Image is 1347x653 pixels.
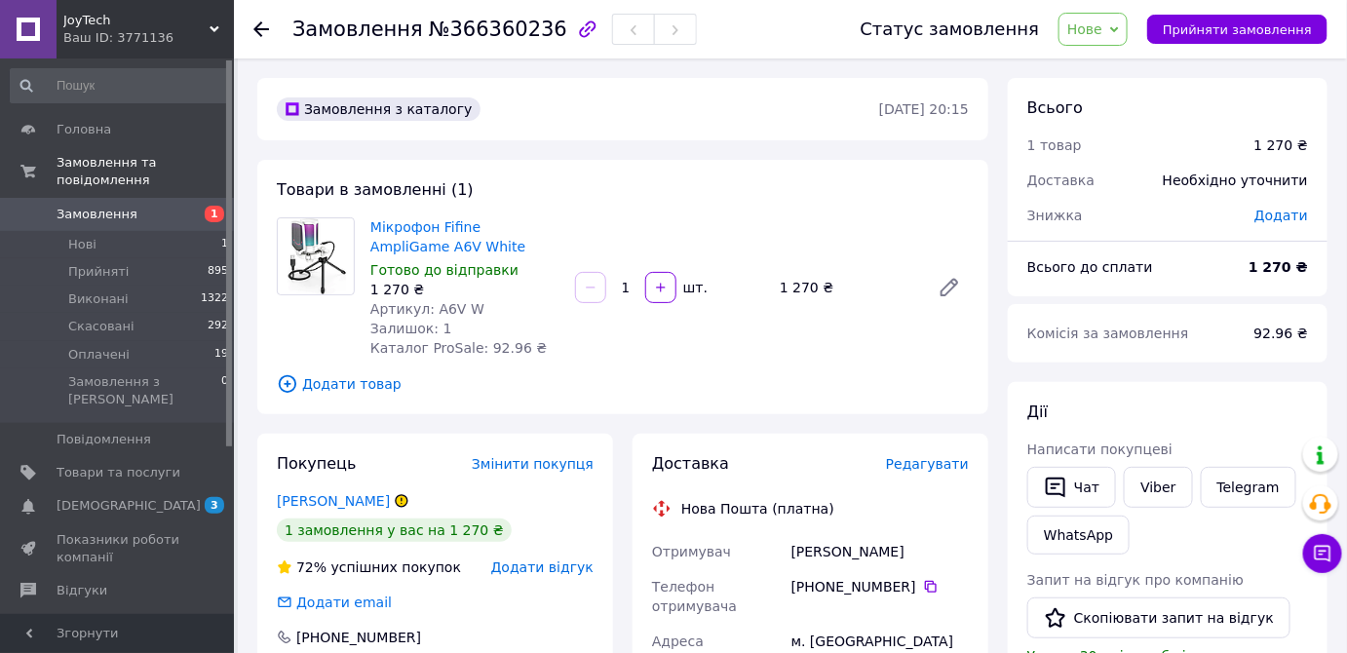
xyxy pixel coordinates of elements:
div: Нова Пошта (платна) [676,499,839,519]
b: 1 270 ₴ [1249,259,1308,275]
span: Написати покупцеві [1027,442,1173,457]
div: Необхідно уточнити [1151,159,1320,202]
span: 3 [205,497,224,514]
a: [PERSON_NAME] [277,493,390,509]
a: Viber [1124,467,1192,508]
span: Додати товар [277,373,969,395]
span: Додати відгук [491,559,594,575]
span: Каталог ProSale: 92.96 ₴ [370,340,547,356]
div: Замовлення з каталогу [277,97,481,121]
span: Залишок: 1 [370,321,452,336]
span: 1322 [201,290,228,308]
span: Отримувач [652,544,731,559]
span: Запит на відгук про компанію [1027,572,1244,588]
button: Чат з покупцем [1303,534,1342,573]
span: 72% [296,559,327,575]
div: Повернутися назад [253,19,269,39]
button: Скопіювати запит на відгук [1027,597,1290,638]
span: №366360236 [429,18,567,41]
span: Всього до сплати [1027,259,1153,275]
span: Нові [68,236,96,253]
span: Телефон отримувача [652,579,737,614]
img: Мікрофон Fifine AmpliGame A6V White [280,218,352,294]
span: Головна [57,121,111,138]
span: Виконані [68,290,129,308]
a: Telegram [1201,467,1296,508]
span: Відгуки [57,582,107,599]
span: Артикул: A6V W [370,301,484,317]
span: Доставка [652,454,729,473]
span: 1 [221,236,228,253]
div: [PERSON_NAME] [788,534,973,569]
span: Редагувати [886,456,969,472]
div: [PHONE_NUMBER] [791,577,969,596]
span: 19 [214,346,228,364]
span: Замовлення та повідомлення [57,154,234,189]
span: JoyTech [63,12,210,29]
div: 1 270 ₴ [772,274,922,301]
a: Редагувати [930,268,969,307]
span: 92.96 ₴ [1254,326,1308,341]
span: [DEMOGRAPHIC_DATA] [57,497,201,515]
a: Мікрофон Fifine AmpliGame A6V White [370,219,525,254]
a: WhatsApp [1027,516,1130,555]
div: 1 270 ₴ [370,280,559,299]
span: Замовлення [57,206,137,223]
span: Замовлення [292,18,423,41]
span: Знижка [1027,208,1083,223]
span: 1 [205,206,224,222]
span: 0 [221,373,228,408]
div: 1 270 ₴ [1254,135,1308,155]
span: Покупець [277,454,357,473]
span: Змінити покупця [472,456,594,472]
span: Прийняті [68,263,129,281]
span: Товари в замовленні (1) [277,180,474,199]
div: Ваш ID: 3771136 [63,29,234,47]
span: Товари та послуги [57,464,180,481]
span: Адреса [652,634,704,649]
input: Пошук [10,68,230,103]
span: Додати [1254,208,1308,223]
span: Показники роботи компанії [57,531,180,566]
div: шт. [678,278,710,297]
span: Доставка [1027,173,1095,188]
span: 292 [208,318,228,335]
div: 1 замовлення у вас на 1 270 ₴ [277,519,512,542]
span: 1 товар [1027,137,1082,153]
div: Статус замовлення [861,19,1040,39]
span: 895 [208,263,228,281]
span: Дії [1027,403,1048,421]
span: Всього [1027,98,1083,117]
span: Комісія за замовлення [1027,326,1189,341]
div: успішних покупок [277,557,461,577]
span: Замовлення з [PERSON_NAME] [68,373,221,408]
span: Прийняти замовлення [1163,22,1312,37]
button: Прийняти замовлення [1147,15,1328,44]
span: Повідомлення [57,431,151,448]
time: [DATE] 20:15 [879,101,969,117]
span: Скасовані [68,318,135,335]
div: Додати email [294,593,394,612]
div: [PHONE_NUMBER] [294,628,423,647]
span: Готово до відправки [370,262,519,278]
span: Нове [1067,21,1102,37]
button: Чат [1027,467,1116,508]
span: Оплачені [68,346,130,364]
div: Додати email [275,593,394,612]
